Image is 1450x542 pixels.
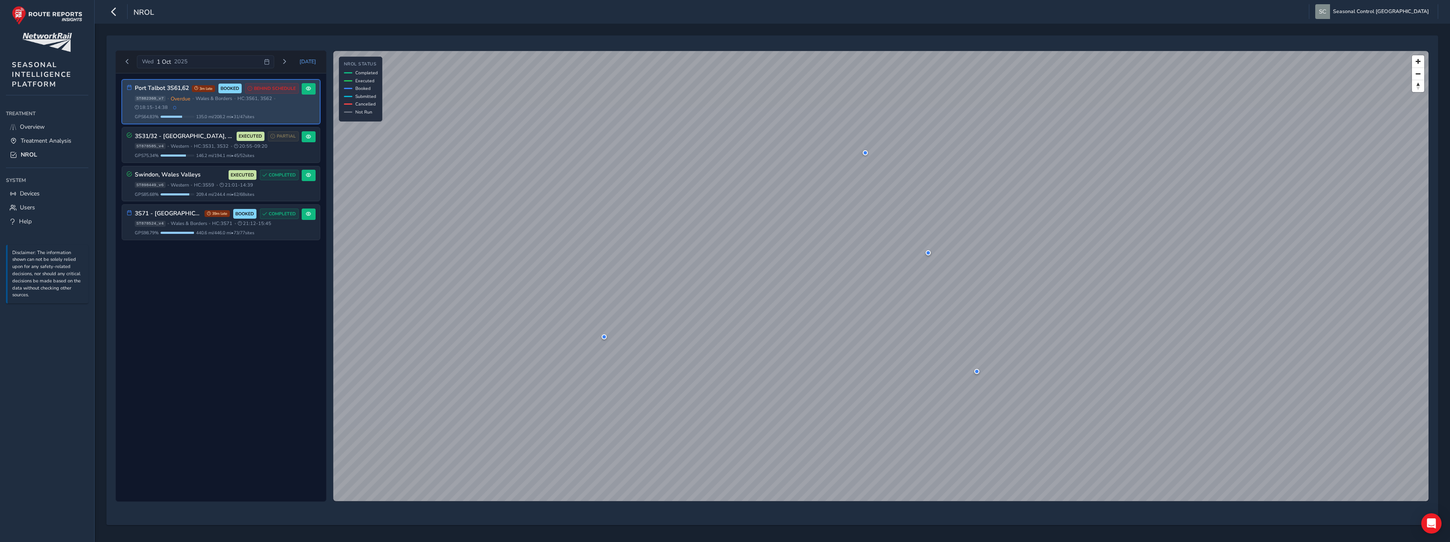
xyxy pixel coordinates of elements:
[1315,4,1330,19] img: diamond-layout
[221,85,239,92] span: BOOKED
[171,143,189,149] span: Western
[196,95,232,102] span: Wales & Borders
[167,183,169,187] span: •
[355,70,378,76] span: Completed
[209,221,210,226] span: •
[254,85,296,92] span: BEHIND SCHEDULE
[269,211,296,217] span: COMPLETED
[135,133,234,140] h3: 3S31/32 - [GEOGRAPHIC_DATA], [GEOGRAPHIC_DATA] [GEOGRAPHIC_DATA] & [GEOGRAPHIC_DATA]
[220,182,253,188] span: 21:01 - 14:39
[212,220,232,227] span: HC: 3S71
[6,214,88,228] a: Help
[1333,4,1429,19] span: Seasonal Control [GEOGRAPHIC_DATA]
[196,230,254,236] span: 440.6 mi / 446.0 mi • 73 / 77 sites
[204,210,230,217] span: 39m late
[300,58,316,65] span: [DATE]
[135,171,226,179] h3: Swindon, Wales Valleys
[1315,4,1432,19] button: Seasonal Control [GEOGRAPHIC_DATA]
[135,191,159,198] span: GPS 85.68 %
[231,144,232,149] span: •
[6,107,88,120] div: Treatment
[135,85,189,92] h3: Port Talbot 3S61,62
[216,183,218,187] span: •
[21,151,37,159] span: NROL
[22,33,72,52] img: customer logo
[355,85,371,92] span: Booked
[237,95,272,102] span: HC: 3S61, 3S62
[135,143,166,149] span: ST878585_v4
[196,114,254,120] span: 135.0 mi / 208.2 mi • 31 / 47 sites
[120,57,134,67] button: Previous day
[19,217,32,225] span: Help
[344,62,378,67] h4: NROL Status
[191,144,192,149] span: •
[6,174,88,187] div: System
[21,137,71,145] span: Treatment Analysis
[135,152,159,159] span: GPS 75.34 %
[235,211,254,217] span: BOOKED
[231,172,254,179] span: EXECUTED
[135,221,166,227] span: ST878524_v4
[6,120,88,134] a: Overview
[274,96,275,101] span: •
[194,182,214,188] span: HC: 3S59
[135,114,159,120] span: GPS 64.83 %
[142,58,154,65] span: Wed
[167,144,169,149] span: •
[167,96,169,101] span: •
[277,133,296,140] span: PARTIAL
[355,93,376,100] span: Submitted
[6,201,88,214] a: Users
[192,85,215,92] span: 3m late
[238,220,271,227] span: 21:12 - 15:45
[171,95,191,102] span: Overdue
[174,58,188,65] span: 2025
[167,221,169,226] span: •
[269,172,296,179] span: COMPLETED
[234,96,236,101] span: •
[239,133,262,140] span: EXECUTED
[12,249,84,299] p: Disclaimer: The information shown can not be solely relied upon for any safety-related decisions,...
[333,51,1428,501] canvas: Map
[20,123,45,131] span: Overview
[192,96,194,101] span: •
[6,134,88,148] a: Treatment Analysis
[194,143,229,149] span: HC: 3S31, 3S32
[234,221,236,226] span: •
[20,203,35,211] span: Users
[1421,513,1442,534] div: Open Intercom Messenger
[196,191,254,198] span: 209.4 mi / 244.4 mi • 62 / 68 sites
[1412,68,1424,80] button: Zoom out
[355,78,374,84] span: Executed
[355,101,376,107] span: Cancelled
[135,96,166,102] span: ST882360_v7
[191,183,192,187] span: •
[135,210,202,217] h3: 3S71 - [GEOGRAPHIC_DATA]
[171,220,207,227] span: Wales & Borders
[277,57,291,67] button: Next day
[1412,55,1424,68] button: Zoom in
[134,7,154,19] span: NROL
[135,182,166,188] span: ST898449_v6
[171,182,189,188] span: Western
[157,58,171,66] span: 1 Oct
[355,109,372,115] span: Not Run
[6,148,88,162] a: NROL
[12,60,71,89] span: SEASONAL INTELLIGENCE PLATFORM
[12,6,82,25] img: rr logo
[135,230,159,236] span: GPS 98.79 %
[294,55,322,68] button: Today
[1412,80,1424,92] button: Reset bearing to north
[135,104,168,111] span: 18:15 - 14:38
[196,152,254,159] span: 146.2 mi / 194.1 mi • 45 / 52 sites
[20,190,40,198] span: Devices
[6,187,88,201] a: Devices
[234,143,267,149] span: 20:55 - 09:20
